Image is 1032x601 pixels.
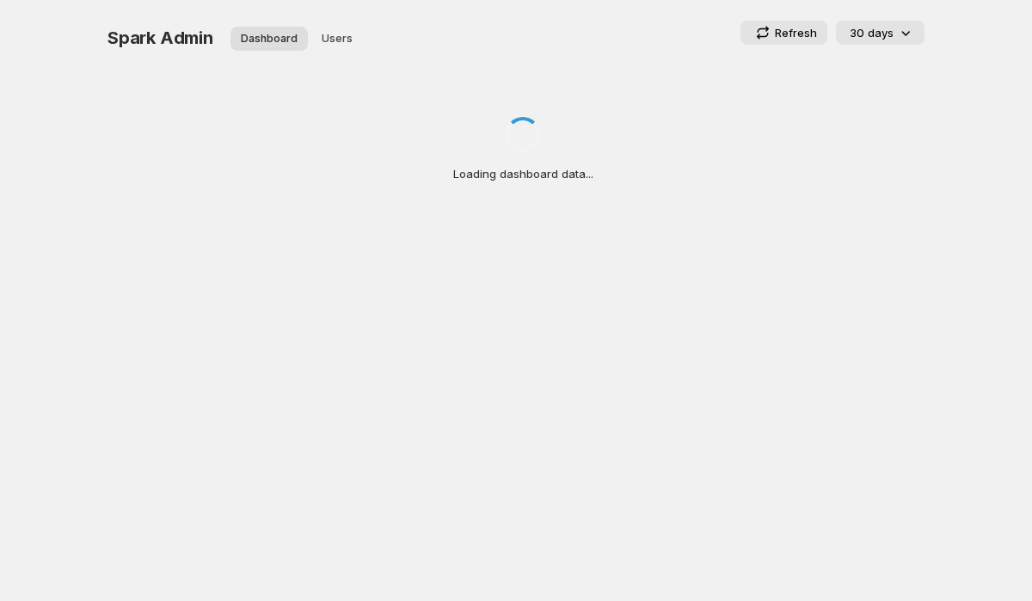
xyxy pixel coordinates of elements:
[241,32,298,46] span: Dashboard
[453,165,593,182] p: Loading dashboard data...
[311,27,363,51] button: User management
[836,21,924,45] button: 30 days
[740,21,827,45] button: Refresh
[107,28,213,48] span: Spark Admin
[775,24,817,41] p: Refresh
[230,27,308,51] button: Dashboard overview
[322,32,353,46] span: Users
[850,24,894,41] p: 30 days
